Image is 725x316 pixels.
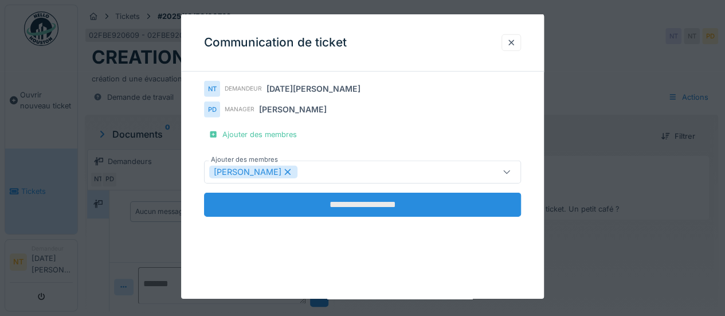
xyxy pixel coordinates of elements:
div: [PERSON_NAME] [209,166,297,178]
h3: Communication de ticket [204,36,347,50]
div: NT [204,81,220,97]
label: Ajouter des membres [209,155,280,165]
div: Manager [225,105,254,114]
div: PD [204,102,220,118]
div: [PERSON_NAME] [259,103,327,115]
div: Ajouter des membres [204,127,301,142]
div: [DATE][PERSON_NAME] [267,83,360,95]
div: Demandeur [225,84,262,93]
